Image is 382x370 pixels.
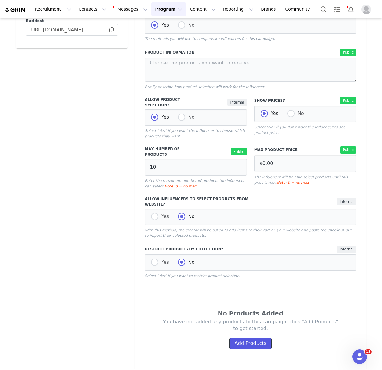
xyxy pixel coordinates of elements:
[185,22,195,28] span: No
[164,184,197,188] span: Note: 0 = no max
[227,99,247,106] span: Internal
[185,259,195,265] span: No
[337,198,356,205] span: Internal
[145,50,258,55] label: Product Information
[277,180,309,185] span: Note: 0 = no max
[158,214,169,219] span: Yes
[337,246,356,253] span: Internal
[361,5,371,14] img: placeholder-profile.jpg
[352,349,367,364] iframe: Intercom live chat
[340,49,356,56] span: Public
[145,227,356,238] p: With this method, the creator will be asked to add items to their cart on your website and paste ...
[26,18,44,23] span: Baddest
[282,2,316,16] a: Community
[340,97,356,104] span: Public
[254,124,356,135] p: Select "No" if you don't want the influencer to see product prices.
[344,2,357,16] button: Notifications
[257,2,281,16] a: Brands
[145,97,201,108] label: Allow Product Selection?
[254,98,312,103] label: Show Prices?
[158,22,169,28] span: Yes
[229,338,272,349] button: Add Products
[231,148,247,155] span: Public
[317,2,330,16] button: Search
[219,2,257,16] button: Reporting
[186,2,219,16] button: Content
[145,178,247,189] p: Enter the maximum number of products the influencer can select.
[365,349,372,354] span: 13
[358,5,377,14] button: Profile
[295,111,304,116] span: No
[185,214,195,219] span: No
[145,159,247,176] input: United States
[254,147,312,153] label: Max Product Price
[254,174,356,185] p: The influencer will be able select products until this price is met.
[185,114,195,120] span: No
[145,273,356,279] p: Select "Yes" if you want to restrict product selection.
[110,2,151,16] button: Messages
[151,2,186,16] button: Program
[75,2,110,16] button: Contacts
[145,128,247,139] p: Select "Yes" if you want the influencer to choose which products they want.
[145,146,203,157] label: Max Number of Products
[268,111,278,116] span: Yes
[340,146,356,154] span: Public
[145,84,356,90] p: Briefly describe how product selection will work for the Influencer.
[145,36,356,41] p: The methods you will use to compensate influencers for this campaign.
[145,246,256,252] label: Restrict Products by Collection?
[331,2,344,16] a: Tasks
[163,309,338,318] div: No Products Added
[158,259,169,265] span: Yes
[5,7,26,13] img: grin logo
[158,114,169,120] span: Yes
[163,319,338,332] p: You have not added any products to this campaign, click "Add Products" to get started.
[145,196,256,207] label: Allow Influencers to Select Products from Website?
[31,2,75,16] button: Recruitment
